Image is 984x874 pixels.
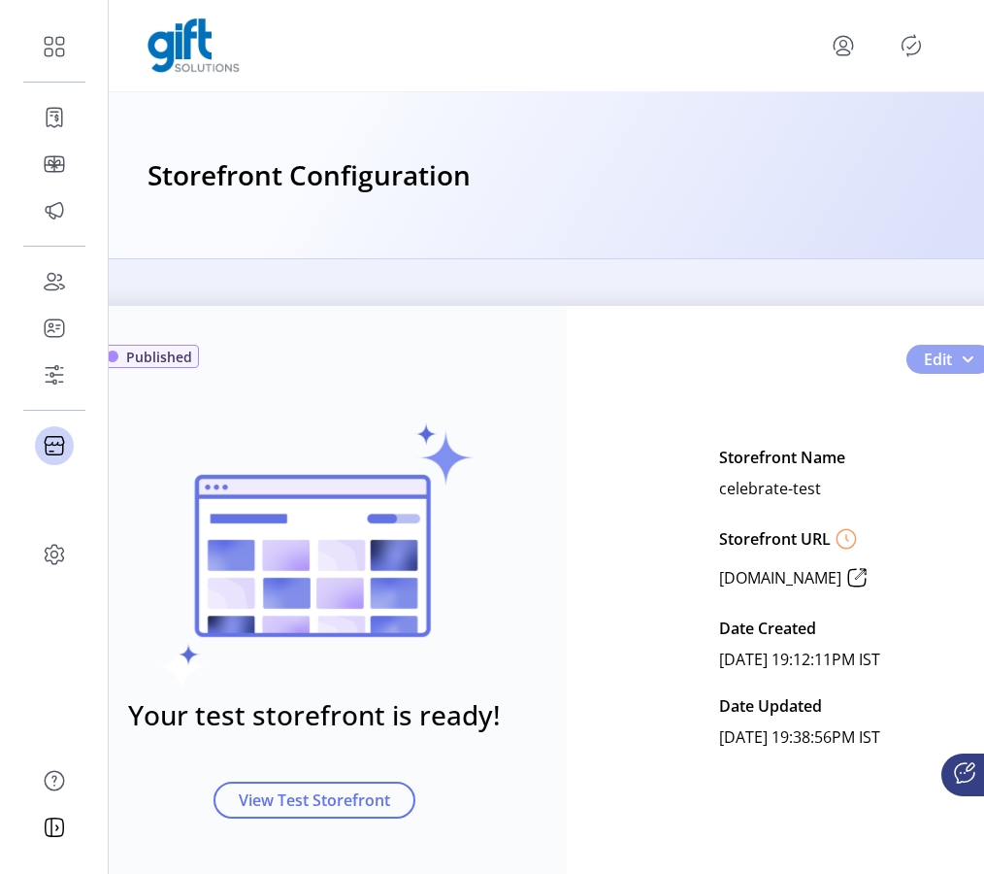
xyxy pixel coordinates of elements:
button: menu [828,30,859,61]
p: celebrate-test [719,473,821,504]
p: Date Updated [719,690,822,722]
h3: Your test storefront is ready! [128,694,501,735]
h3: Storefront Configuration [148,154,471,197]
p: [DOMAIN_NAME] [719,566,841,589]
p: Storefront URL [719,527,831,551]
span: Published [126,347,192,367]
span: View Test Storefront [239,789,390,812]
button: Publisher Panel [896,30,927,61]
p: [DATE] 19:12:11PM IST [719,644,880,675]
p: Date Created [719,613,816,644]
span: Edit [924,348,952,371]
img: logo [148,18,240,73]
button: View Test Storefront [213,782,415,819]
p: [DATE] 19:38:56PM IST [719,722,880,753]
p: Storefront Name [719,442,845,473]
